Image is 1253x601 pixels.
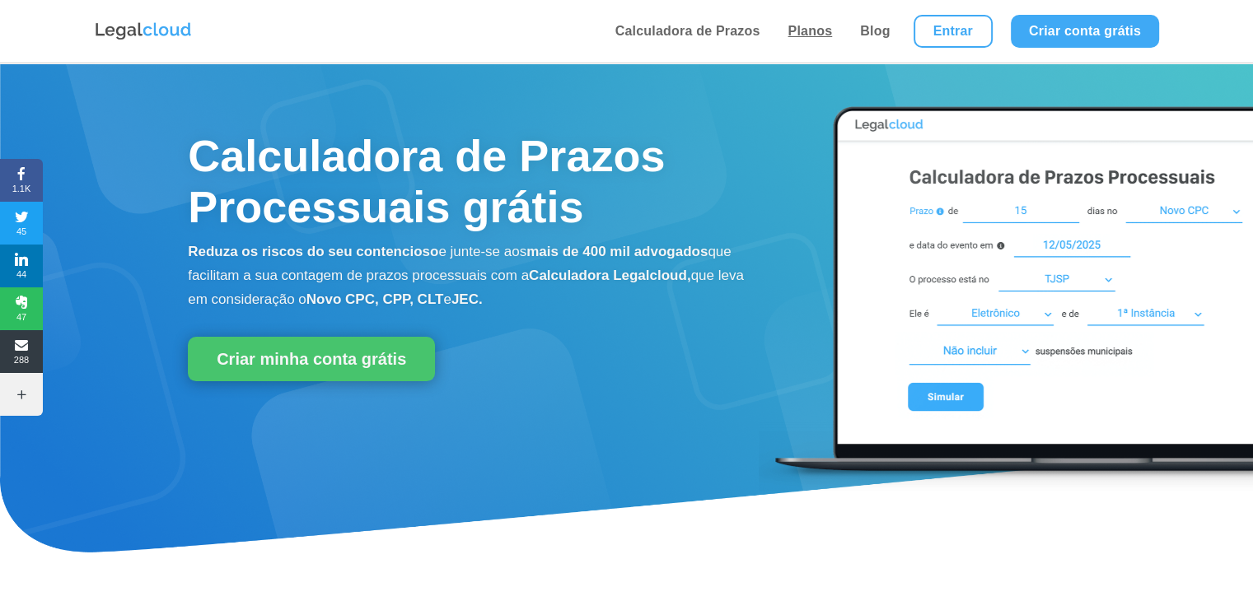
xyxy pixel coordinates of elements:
[188,240,751,311] p: e junte-se aos que facilitam a sua contagem de prazos processuais com a que leva em consideração o e
[188,337,435,381] a: Criar minha conta grátis
[188,244,438,259] b: Reduza os riscos do seu contencioso
[451,291,483,307] b: JEC.
[529,268,691,283] b: Calculadora Legalcloud,
[188,131,665,231] span: Calculadora de Prazos Processuais grátis
[306,291,444,307] b: Novo CPC, CPP, CLT
[759,482,1253,496] a: Calculadora de Prazos Processuais Legalcloud
[526,244,708,259] b: mais de 400 mil advogados
[914,15,993,48] a: Entrar
[1011,15,1159,48] a: Criar conta grátis
[94,21,193,42] img: Logo da Legalcloud
[759,89,1253,493] img: Calculadora de Prazos Processuais Legalcloud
